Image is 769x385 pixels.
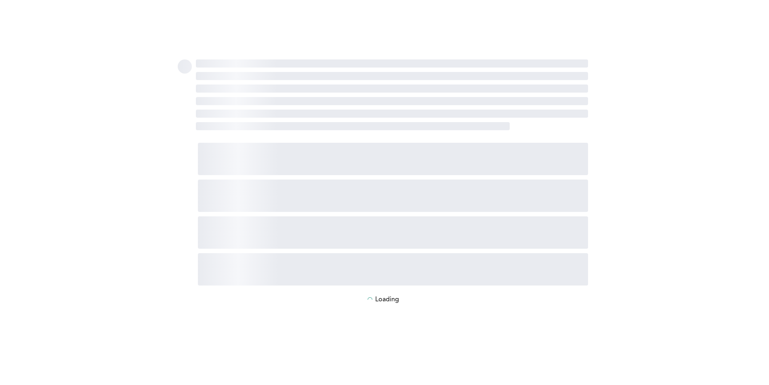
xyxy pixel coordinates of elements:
span: ‌ [196,85,588,93]
span: ‌ [196,110,588,118]
span: ‌ [198,180,588,212]
span: ‌ [196,97,588,105]
span: ‌ [198,253,588,286]
span: ‌ [198,216,588,249]
span: ‌ [196,72,588,80]
span: ‌ [198,143,588,175]
span: ‌ [196,59,588,68]
span: ‌ [196,122,510,130]
p: Loading [375,296,399,303]
span: ‌ [178,59,192,74]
